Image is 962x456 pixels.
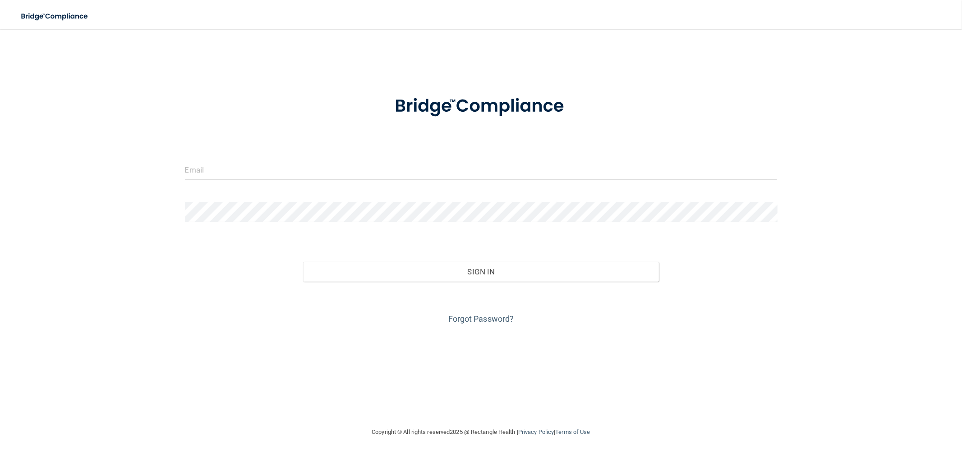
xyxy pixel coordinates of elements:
img: bridge_compliance_login_screen.278c3ca4.svg [14,7,97,26]
a: Terms of Use [555,429,590,435]
a: Privacy Policy [518,429,554,435]
input: Email [185,160,778,180]
img: bridge_compliance_login_screen.278c3ca4.svg [376,83,586,130]
button: Sign In [303,262,658,282]
div: Copyright © All rights reserved 2025 @ Rectangle Health | | [317,418,646,447]
a: Forgot Password? [448,314,514,324]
